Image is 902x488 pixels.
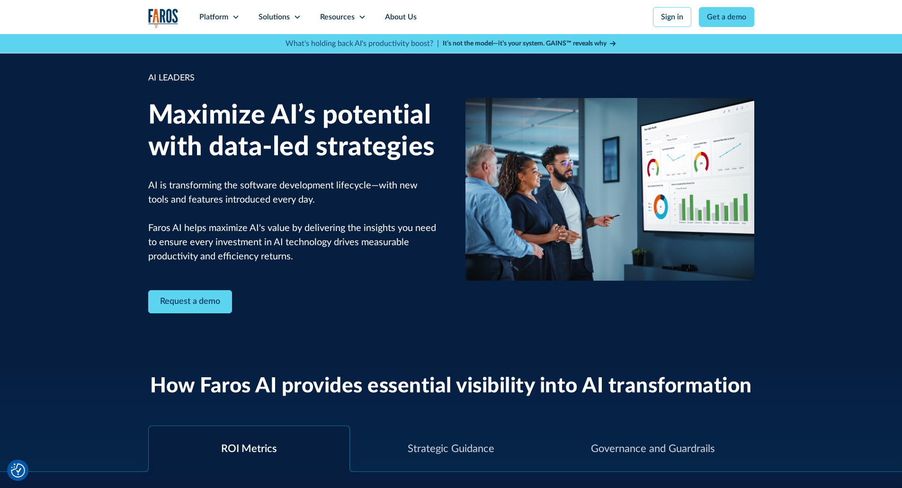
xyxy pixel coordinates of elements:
[221,441,277,457] div: ROI Metrics
[286,38,439,49] p: What's holding back AI's productivity boost? |
[653,7,691,27] a: Sign in
[199,11,228,23] div: Platform
[148,290,232,313] a: Contact Modal
[11,463,25,478] img: Revisit consent button
[148,9,179,28] a: home
[699,7,754,27] a: Get a demo
[148,178,437,264] p: AI is transforming the software development lifecycle—with new tools and features introduced ever...
[148,9,179,28] img: Logo of the analytics and reporting company Faros.
[320,11,355,23] div: Resources
[148,100,437,163] h1: Maximize AI’s potential with data-led strategies
[408,441,494,457] div: Strategic Guidance
[591,441,715,457] div: Governance and Guardrails
[443,39,617,49] a: It’s not the model—it’s your system. GAINS™ reveals why
[148,72,437,85] div: AI LEADERS
[443,40,607,47] strong: It’s not the model—it’s your system. GAINS™ reveals why
[11,463,25,478] button: Cookie Settings
[150,374,752,399] h2: How Faros AI provides essential visibility into AI transformation
[259,11,290,23] div: Solutions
